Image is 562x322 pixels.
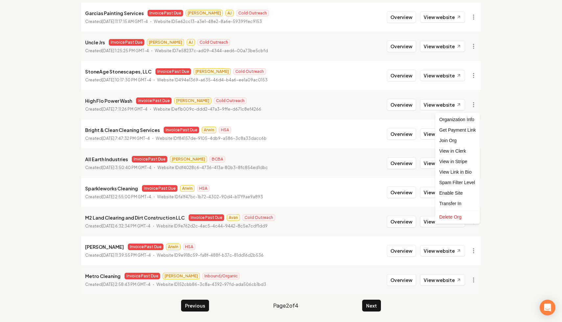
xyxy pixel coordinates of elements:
[437,156,479,167] a: View in Stripe
[437,177,479,188] div: Spam Filter Level
[437,167,479,177] a: View Link in Bio
[437,125,479,135] div: Get Payment Link
[437,212,479,222] div: Delete Org
[437,146,479,156] a: View in Clerk
[437,188,479,198] div: Enable Site
[437,198,479,209] div: Transfer In
[437,114,479,125] div: Organization Info
[437,135,479,146] div: Join Org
